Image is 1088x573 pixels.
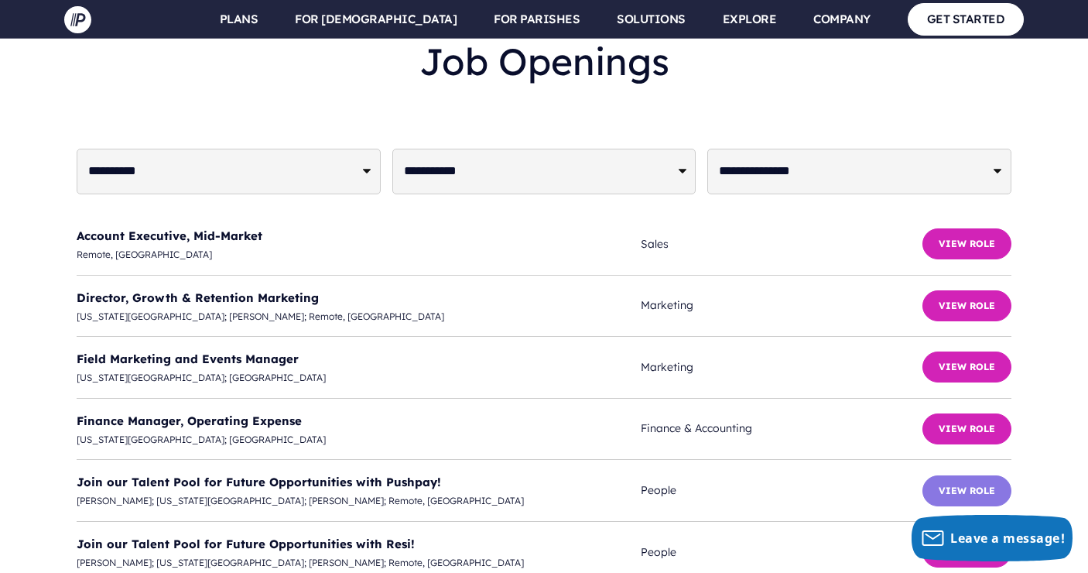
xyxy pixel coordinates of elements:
[922,228,1011,259] button: View Role
[922,413,1011,444] button: View Role
[641,543,922,562] span: People
[922,475,1011,506] button: View Role
[950,530,1065,547] span: Leave a message!
[908,3,1025,35] a: GET STARTED
[641,481,922,500] span: People
[77,475,441,489] a: Join our Talent Pool for Future Opportunities with Pushpay!
[77,413,302,428] a: Finance Manager, Operating Expense
[77,537,415,551] a: Join our Talent Pool for Future Opportunities with Resi!
[77,290,319,305] a: Director, Growth & Retention Marketing
[77,431,641,448] span: [US_STATE][GEOGRAPHIC_DATA]; [GEOGRAPHIC_DATA]
[77,27,1011,96] h2: Job Openings
[912,515,1073,561] button: Leave a message!
[77,352,299,366] a: Field Marketing and Events Manager
[641,419,922,438] span: Finance & Accounting
[641,235,922,254] span: Sales
[641,296,922,315] span: Marketing
[77,554,641,571] span: [PERSON_NAME]; [US_STATE][GEOGRAPHIC_DATA]; [PERSON_NAME]; Remote, [GEOGRAPHIC_DATA]
[77,246,641,263] span: Remote, [GEOGRAPHIC_DATA]
[77,228,262,243] a: Account Executive, Mid-Market
[77,492,641,510] span: [PERSON_NAME]; [US_STATE][GEOGRAPHIC_DATA]; [PERSON_NAME]; Remote, [GEOGRAPHIC_DATA]
[922,290,1011,321] button: View Role
[922,352,1011,383] button: View Role
[77,369,641,386] span: [US_STATE][GEOGRAPHIC_DATA]; [GEOGRAPHIC_DATA]
[641,358,922,377] span: Marketing
[77,308,641,325] span: [US_STATE][GEOGRAPHIC_DATA]; [PERSON_NAME]; Remote, [GEOGRAPHIC_DATA]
